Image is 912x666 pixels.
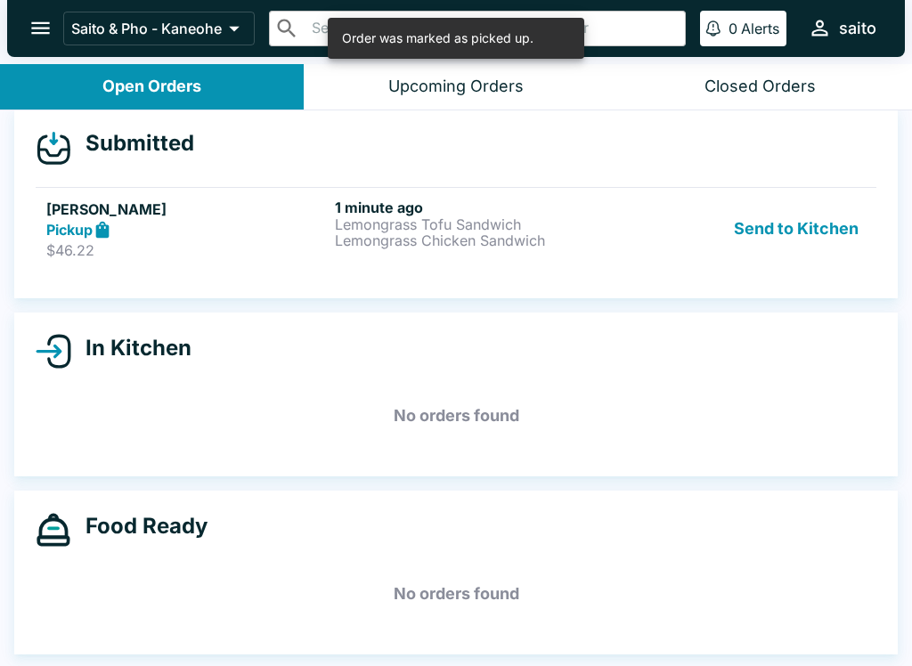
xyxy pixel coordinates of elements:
[727,199,866,260] button: Send to Kitchen
[46,241,328,259] p: $46.22
[801,9,883,47] button: saito
[63,12,255,45] button: Saito & Pho - Kaneohe
[36,187,876,271] a: [PERSON_NAME]Pickup$46.221 minute agoLemongrass Tofu SandwichLemongrass Chicken SandwichSend to K...
[36,384,876,448] h5: No orders found
[306,16,678,41] input: Search orders by name or phone number
[335,216,616,232] p: Lemongrass Tofu Sandwich
[36,562,876,626] h5: No orders found
[839,18,876,39] div: saito
[46,199,328,220] h5: [PERSON_NAME]
[729,20,737,37] p: 0
[388,77,524,97] div: Upcoming Orders
[102,77,201,97] div: Open Orders
[71,20,222,37] p: Saito & Pho - Kaneohe
[335,232,616,248] p: Lemongrass Chicken Sandwich
[46,221,93,239] strong: Pickup
[741,20,779,37] p: Alerts
[71,130,194,157] h4: Submitted
[71,335,191,361] h4: In Kitchen
[18,5,63,51] button: open drawer
[342,23,533,53] div: Order was marked as picked up.
[71,513,208,540] h4: Food Ready
[704,77,816,97] div: Closed Orders
[335,199,616,216] h6: 1 minute ago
